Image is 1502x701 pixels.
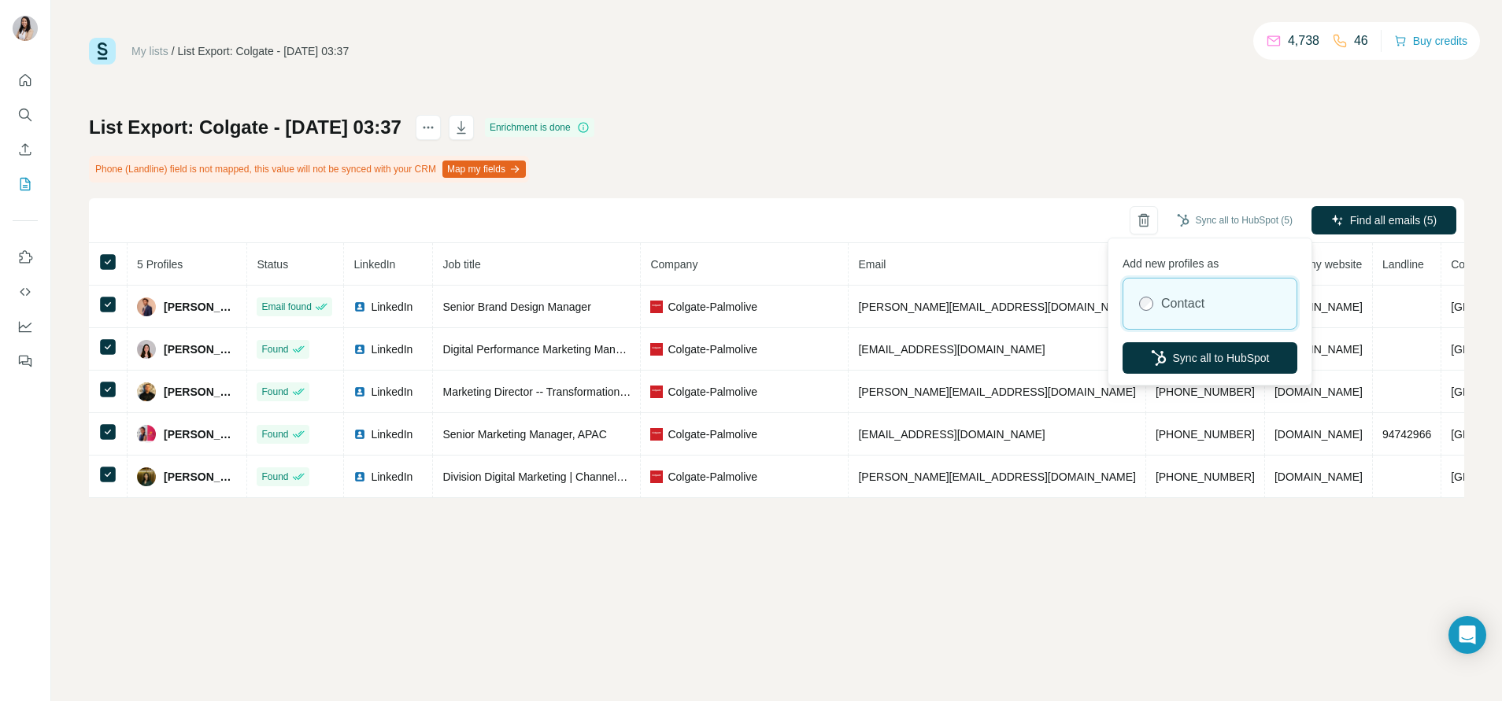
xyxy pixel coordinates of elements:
[650,386,663,398] img: company-logo
[650,428,663,441] img: company-logo
[164,299,237,315] span: [PERSON_NAME]
[1123,342,1297,374] button: Sync all to HubSpot
[1288,31,1319,50] p: 4,738
[858,301,1135,313] span: [PERSON_NAME][EMAIL_ADDRESS][DOMAIN_NAME]
[416,115,441,140] button: actions
[13,16,38,41] img: Avatar
[1156,470,1255,483] span: [PHONE_NUMBER]
[1448,616,1486,654] div: Open Intercom Messenger
[1156,386,1255,398] span: [PHONE_NUMBER]
[164,426,237,442] span: [PERSON_NAME]
[164,384,237,400] span: [PERSON_NAME]
[442,301,590,313] span: Senior Brand Design Manager
[13,66,38,94] button: Quick start
[261,342,288,356] span: Found
[858,343,1045,356] span: [EMAIL_ADDRESS][DOMAIN_NAME]
[257,258,288,271] span: Status
[353,386,366,398] img: LinkedIn logo
[353,470,366,483] img: LinkedIn logo
[178,43,350,59] div: List Export: Colgate - [DATE] 03:37
[137,382,156,401] img: Avatar
[131,45,168,57] a: My lists
[650,343,663,356] img: company-logo
[1123,249,1297,271] p: Add new profiles as
[1166,208,1304,232] button: Sync all to HubSpot (5)
[371,299,412,315] span: LinkedIn
[13,243,38,271] button: Use Surfe on LinkedIn
[858,258,886,271] span: Email
[371,341,412,357] span: LinkedIn
[650,258,697,271] span: Company
[858,428,1045,441] span: [EMAIL_ADDRESS][DOMAIN_NAME]
[261,300,311,314] span: Email found
[13,170,38,198] button: My lists
[164,341,237,357] span: [PERSON_NAME]
[485,118,594,137] div: Enrichment is done
[858,470,1135,483] span: [PERSON_NAME][EMAIL_ADDRESS][DOMAIN_NAME]
[13,101,38,129] button: Search
[353,343,366,356] img: LinkedIn logo
[1274,386,1363,398] span: [DOMAIN_NAME]
[164,469,237,485] span: [PERSON_NAME]
[650,470,663,483] img: company-logo
[371,426,412,442] span: LinkedIn
[668,426,757,442] span: Colgate-Palmolive
[1350,212,1437,228] span: Find all emails (5)
[1274,301,1363,313] span: [DOMAIN_NAME]
[1394,30,1467,52] button: Buy credits
[668,299,757,315] span: Colgate-Palmolive
[353,258,395,271] span: LinkedIn
[1354,31,1368,50] p: 46
[1274,258,1362,271] span: Company website
[13,347,38,375] button: Feedback
[442,343,671,356] span: Digital Performance Marketing Manager, APAC
[1311,206,1456,234] button: Find all emails (5)
[442,258,480,271] span: Job title
[1451,258,1489,271] span: Country
[353,301,366,313] img: LinkedIn logo
[442,160,526,178] button: Map my fields
[13,312,38,341] button: Dashboard
[858,386,1135,398] span: [PERSON_NAME][EMAIL_ADDRESS][DOMAIN_NAME]
[353,428,366,441] img: LinkedIn logo
[172,43,175,59] li: /
[261,427,288,441] span: Found
[1156,428,1255,441] span: [PHONE_NUMBER]
[1274,343,1363,356] span: [DOMAIN_NAME]
[13,278,38,306] button: Use Surfe API
[137,297,156,316] img: Avatar
[1382,258,1424,271] span: Landline
[1274,428,1363,441] span: [DOMAIN_NAME]
[668,469,757,485] span: Colgate-Palmolive
[442,386,675,398] span: Marketing Director -- Transformation and Digital
[89,38,116,65] img: Surfe Logo
[442,470,743,483] span: Division Digital Marketing | Channels & Media | Programmatic
[668,341,757,357] span: Colgate-Palmolive
[371,384,412,400] span: LinkedIn
[371,469,412,485] span: LinkedIn
[89,115,401,140] h1: List Export: Colgate - [DATE] 03:37
[650,301,663,313] img: company-logo
[13,135,38,164] button: Enrich CSV
[442,428,606,441] span: Senior Marketing Manager, APAC
[137,258,183,271] span: 5 Profiles
[261,470,288,484] span: Found
[261,385,288,399] span: Found
[1161,294,1204,313] label: Contact
[1382,428,1431,441] span: 94742966
[137,467,156,486] img: Avatar
[668,384,757,400] span: Colgate-Palmolive
[89,156,529,183] div: Phone (Landline) field is not mapped, this value will not be synced with your CRM
[137,340,156,359] img: Avatar
[1274,470,1363,483] span: [DOMAIN_NAME]
[137,425,156,444] img: Avatar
